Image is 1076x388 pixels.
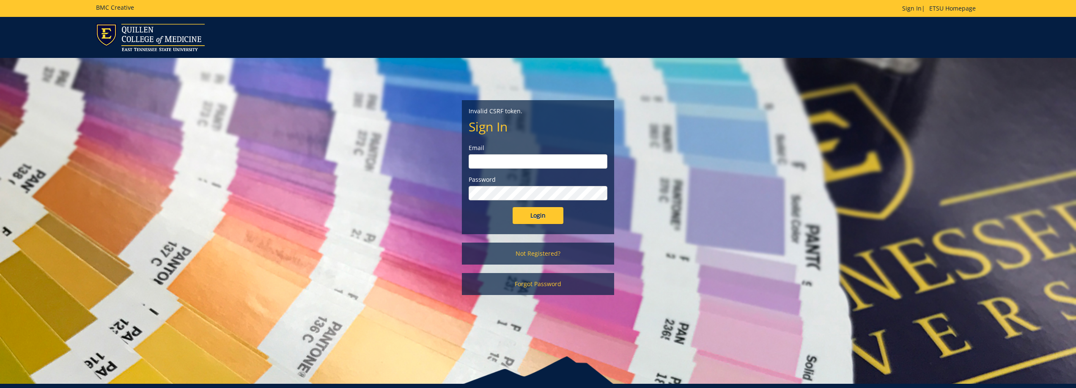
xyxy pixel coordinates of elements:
[469,107,607,115] p: Invalid CSRF token.
[513,207,563,224] input: Login
[96,24,205,51] img: ETSU logo
[462,273,614,295] a: Forgot Password
[462,243,614,265] a: Not Registered?
[925,4,980,12] a: ETSU Homepage
[469,144,607,152] label: Email
[469,120,607,134] h2: Sign In
[902,4,922,12] a: Sign In
[469,175,607,184] label: Password
[96,4,134,11] h5: BMC Creative
[902,4,980,13] p: |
